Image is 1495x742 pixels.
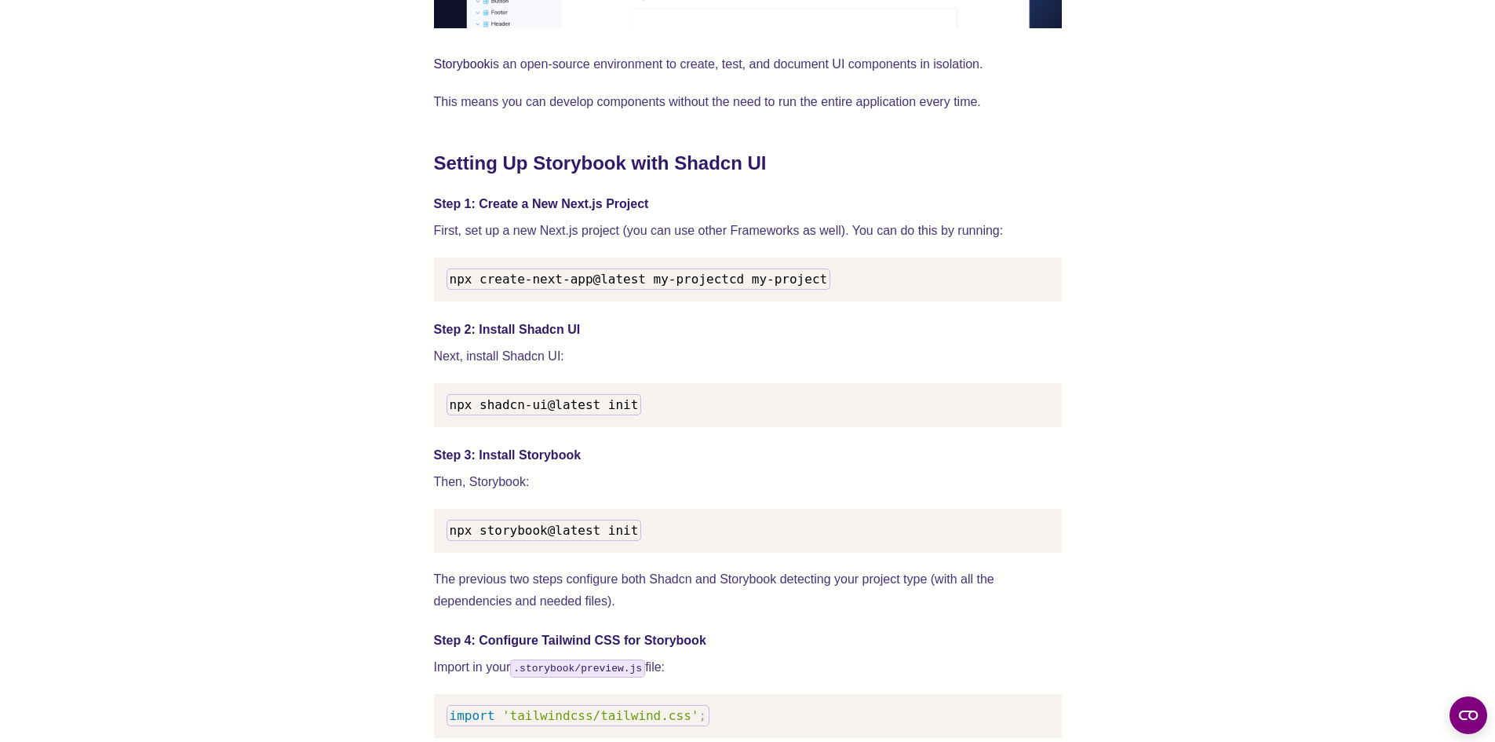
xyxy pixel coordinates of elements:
[434,568,1062,612] p: The previous two steps configure both Shadcn and Storybook detecting your project type (with all ...
[447,269,831,290] code: cd my-project
[510,660,645,678] code: .storybook/preview.js
[502,708,698,723] span: 'tailwindcss/tailwind.css'
[434,320,1062,339] h4: Step 2: Install Shadcn UI
[434,53,1062,75] p: is an open-source environment to create, test, and document UI components in isolation.
[450,523,639,538] span: npx storybook@latest init
[434,631,1062,650] h4: Step 4: Configure Tailwind CSS for Storybook
[434,91,1062,113] p: This means you can develop components without the need to run the entire application every time.
[434,57,490,71] a: Storybook
[434,345,1062,367] p: Next, install Shadcn UI:
[434,151,1062,176] h2: Setting Up Storybook with Shadcn UI
[450,397,639,412] span: npx shadcn-ui@latest init
[450,708,495,723] span: import
[434,446,1062,465] h4: Step 3: Install Storybook
[434,220,1062,242] p: First, set up a new Next.js project (you can use other Frameworks as well). You can do this by ru...
[1449,696,1487,734] button: Open CMP widget
[450,272,729,287] span: npx create-next-app@latest my-project
[434,471,1062,493] p: Then, Storybook:
[434,195,1062,214] h4: Step 1: Create a New Next.js Project
[698,708,706,723] span: ;
[434,656,1062,678] p: Import in your file:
